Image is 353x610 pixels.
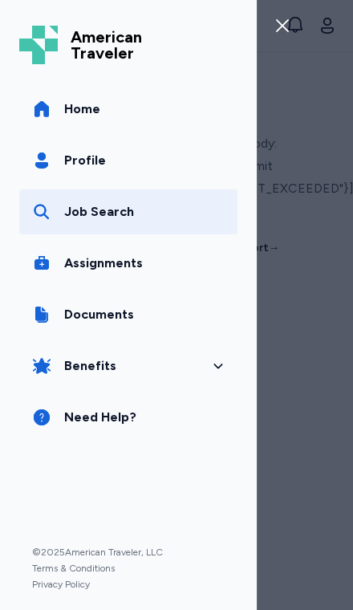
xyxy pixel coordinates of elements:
a: Documents [19,292,237,337]
span: Need Help? [64,408,136,427]
span: Benefits [64,356,116,376]
span: Documents [64,305,134,324]
span: Profile [64,151,106,170]
span: Home [64,100,100,119]
button: Benefits [19,344,237,388]
a: Need Help? [19,395,237,440]
a: Terms & Conditions [32,562,225,575]
span: Assignments [64,254,143,273]
a: Privacy Policy [32,578,225,591]
div: Job Search [64,202,134,222]
img: Logo [19,26,58,64]
a: Job Search [19,189,237,234]
a: Profile [19,138,237,183]
span: © 2025 American Traveler, LLC [32,546,225,559]
a: Assignments [19,241,237,286]
span: American Traveler [71,29,142,61]
a: Home [19,87,237,132]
